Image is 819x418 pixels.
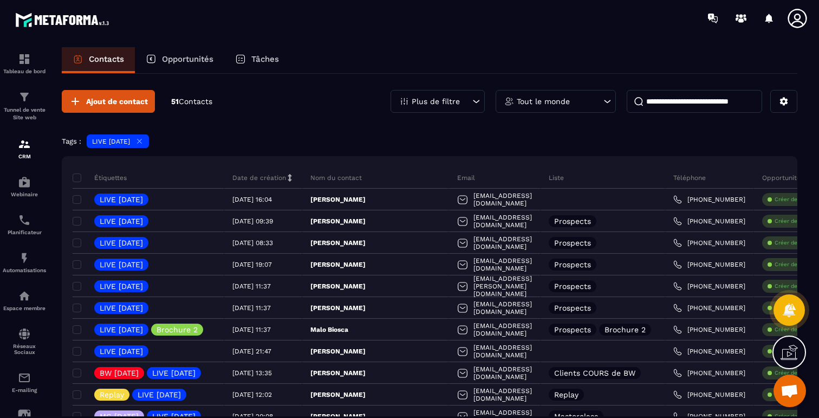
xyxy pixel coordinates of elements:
p: Tout le monde [517,98,570,105]
p: [PERSON_NAME] [310,390,366,399]
p: LIVE [DATE] [100,239,143,247]
img: email [18,371,31,384]
p: LIVE [DATE] [152,369,196,377]
a: Contacts [62,47,135,73]
p: E-mailing [3,387,46,393]
p: Tunnel de vente Site web [3,106,46,121]
p: Opportunité [762,173,801,182]
img: formation [18,53,31,66]
p: Replay [554,391,578,398]
img: formation [18,91,31,104]
p: Malo Biosca [310,325,348,334]
a: social-networksocial-networkRéseaux Sociaux [3,319,46,363]
p: BW [DATE] [100,369,139,377]
p: [DATE] 21:47 [232,348,271,355]
p: Prospects [554,239,591,247]
p: Nom du contact [310,173,362,182]
button: Ajout de contact [62,90,155,113]
p: Prospects [554,282,591,290]
p: Réseaux Sociaux [3,343,46,355]
p: 51 [171,97,212,107]
p: LIVE [DATE] [100,348,143,355]
p: [DATE] 08:33 [232,239,273,247]
p: [DATE] 11:37 [232,282,271,290]
p: LIVE [DATE] [100,282,143,290]
p: Clients COURS de BW [554,369,635,377]
a: schedulerschedulerPlanificateur [3,205,46,243]
a: [PHONE_NUMBER] [673,260,745,269]
a: [PHONE_NUMBER] [673,325,745,334]
img: social-network [18,327,31,340]
p: Tableau de bord [3,68,46,74]
img: logo [15,10,113,30]
a: automationsautomationsWebinaire [3,168,46,205]
p: Automatisations [3,267,46,273]
div: Ouvrir le chat [773,375,806,407]
p: [PERSON_NAME] [310,239,366,247]
a: automationsautomationsAutomatisations [3,243,46,281]
p: Prospects [554,217,591,225]
p: Tâches [251,54,279,64]
img: formation [18,138,31,151]
a: formationformationTableau de bord [3,44,46,82]
p: [DATE] 12:02 [232,391,272,398]
p: [DATE] 11:37 [232,326,271,333]
p: [PERSON_NAME] [310,260,366,269]
a: [PHONE_NUMBER] [673,304,745,312]
p: [DATE] 16:04 [232,196,272,203]
p: [DATE] 19:07 [232,261,272,268]
img: scheduler [18,214,31,227]
p: [DATE] 09:39 [232,217,273,225]
p: Plus de filtre [412,98,460,105]
span: Ajout de contact [86,96,148,107]
p: [DATE] 13:35 [232,369,272,377]
p: [PERSON_NAME] [310,195,366,204]
p: Replay [100,391,124,398]
p: LIVE [DATE] [138,391,181,398]
a: [PHONE_NUMBER] [673,239,745,247]
p: [PERSON_NAME] [310,347,366,356]
p: CRM [3,153,46,159]
p: [PERSON_NAME] [310,304,366,312]
a: Tâches [224,47,290,73]
span: Contacts [179,97,212,106]
img: automations [18,290,31,303]
p: LIVE [DATE] [100,196,143,203]
p: Webinaire [3,191,46,197]
p: Date de création [232,173,286,182]
a: [PHONE_NUMBER] [673,369,745,377]
p: LIVE [DATE] [100,326,143,333]
img: automations [18,252,31,265]
p: [PERSON_NAME] [310,369,366,377]
p: Email [457,173,475,182]
a: automationsautomationsEspace membre [3,281,46,319]
p: LIVE [DATE] [100,304,143,312]
p: Brochure 2 [157,326,198,333]
p: Espace membre [3,305,46,311]
a: [PHONE_NUMBER] [673,390,745,399]
p: Planificateur [3,229,46,235]
p: Contacts [89,54,124,64]
a: [PHONE_NUMBER] [673,282,745,291]
a: [PHONE_NUMBER] [673,347,745,356]
p: [PERSON_NAME] [310,282,366,291]
p: Liste [549,173,564,182]
p: Téléphone [673,173,706,182]
a: emailemailE-mailing [3,363,46,401]
p: [DATE] 11:37 [232,304,271,312]
p: Prospects [554,304,591,312]
p: Étiquettes [73,173,127,182]
p: Brochure 2 [604,326,646,333]
a: Opportunités [135,47,224,73]
p: Opportunités [162,54,213,64]
p: Prospects [554,326,591,333]
p: [PERSON_NAME] [310,217,366,226]
p: LIVE [DATE] [92,138,130,145]
p: LIVE [DATE] [100,261,143,268]
a: [PHONE_NUMBER] [673,217,745,226]
a: [PHONE_NUMBER] [673,195,745,204]
p: Prospects [554,261,591,268]
a: formationformationCRM [3,130,46,168]
p: LIVE [DATE] [100,217,143,225]
p: Tags : [62,137,81,145]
